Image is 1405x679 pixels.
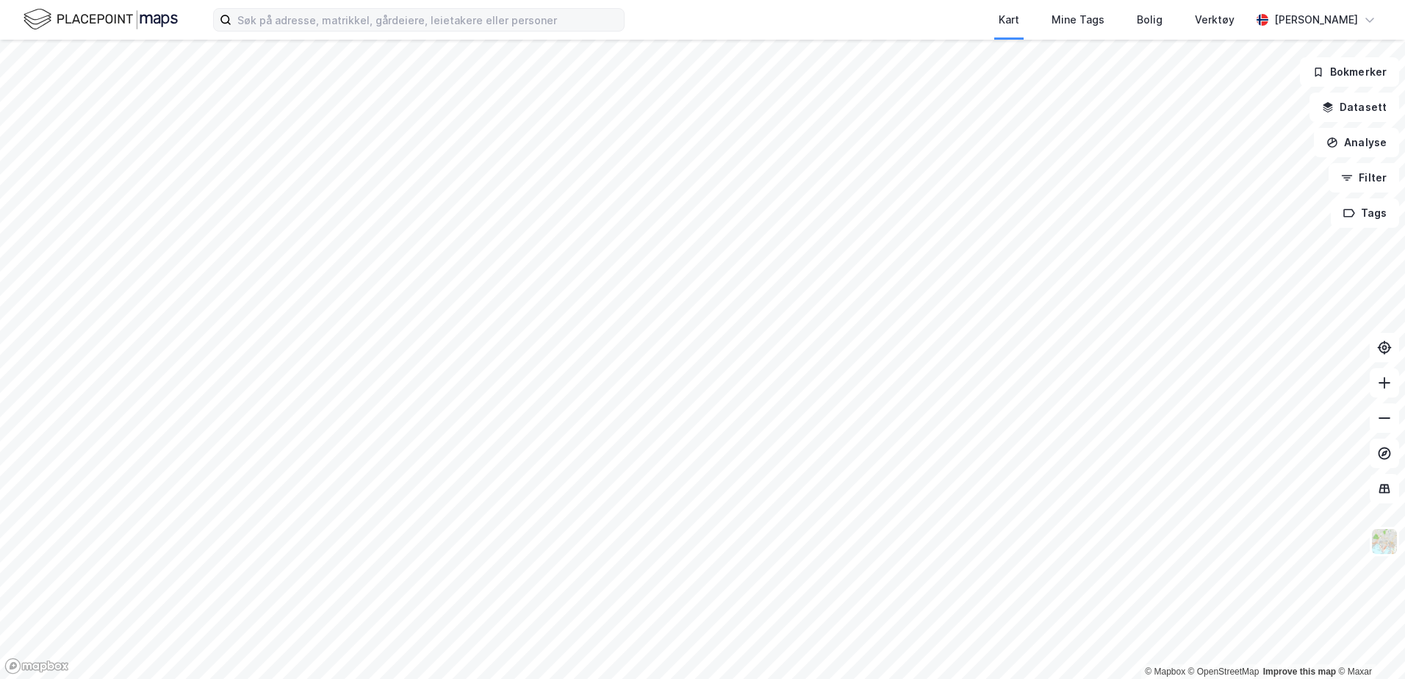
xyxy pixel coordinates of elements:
[1274,11,1358,29] div: [PERSON_NAME]
[999,11,1019,29] div: Kart
[1052,11,1104,29] div: Mine Tags
[1137,11,1163,29] div: Bolig
[24,7,178,32] img: logo.f888ab2527a4732fd821a326f86c7f29.svg
[1332,608,1405,679] iframe: Chat Widget
[231,9,624,31] input: Søk på adresse, matrikkel, gårdeiere, leietakere eller personer
[1195,11,1235,29] div: Verktøy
